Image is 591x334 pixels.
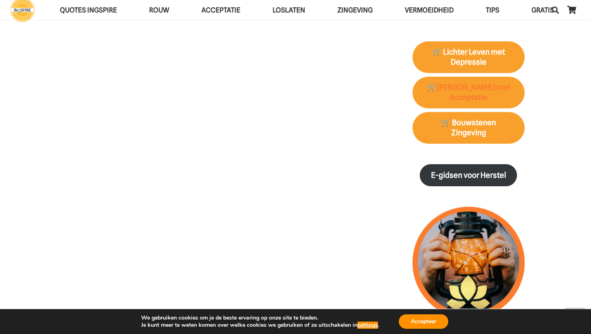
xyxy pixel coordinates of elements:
[412,112,525,144] a: 🛒 Bouwstenen Zingeving
[201,6,240,14] span: Acceptatie
[60,6,117,14] span: QUOTES INGSPIRE
[412,41,525,73] a: 🛒 Lichter Leven met Depressie
[273,6,305,14] span: Loslaten
[431,171,506,180] strong: E-gidsen voor Herstel
[427,83,510,102] strong: 🛒[PERSON_NAME] met Acceptatie
[141,322,379,329] p: Je kunt meer te weten komen over welke cookies we gebruiken of ze uitschakelen in .
[405,6,454,14] span: VERMOEIDHEID
[420,164,517,186] a: E-gidsen voor Herstel
[432,47,505,67] strong: 🛒 Lichter Leven met Depressie
[149,6,169,14] span: ROUW
[399,314,448,329] button: Accepteer
[141,314,379,322] p: We gebruiken cookies om je de beste ervaring op onze site te bieden.
[357,322,378,329] button: settings
[565,308,585,328] a: Terug naar top
[531,6,554,14] span: GRATIS
[412,77,525,109] a: 🛒[PERSON_NAME] met Acceptatie
[486,6,499,14] span: TIPS
[441,118,496,137] strong: 🛒 Bouwstenen Zingeving
[412,207,525,319] img: lichtpuntjes voor in donkere tijden
[337,6,373,14] span: Zingeving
